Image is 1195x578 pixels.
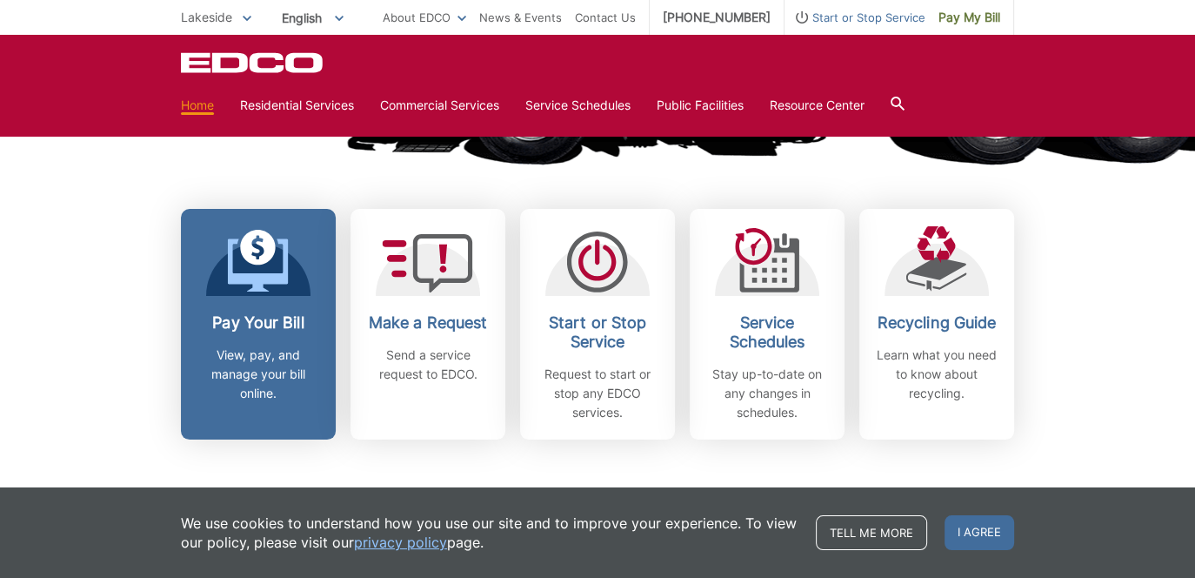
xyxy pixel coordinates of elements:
p: Stay up-to-date on any changes in schedules. [703,365,831,422]
span: Pay My Bill [938,8,1000,27]
a: Service Schedules Stay up-to-date on any changes in schedules. [690,209,845,440]
a: News & Events [479,8,562,27]
p: Request to start or stop any EDCO services. [533,365,662,422]
a: Residential Services [240,96,354,115]
span: English [269,3,357,32]
p: View, pay, and manage your bill online. [194,346,323,403]
span: I agree [945,515,1014,550]
h2: Make a Request [364,313,492,333]
p: Learn what you need to know about recycling. [872,346,1001,403]
h2: Pay Your Bill [194,313,323,333]
a: Contact Us [575,8,636,27]
p: Send a service request to EDCO. [364,346,492,384]
a: Service Schedules [525,96,631,115]
p: We use cookies to understand how you use our site and to improve your experience. To view our pol... [181,514,798,552]
a: Recycling Guide Learn what you need to know about recycling. [859,209,1014,440]
a: Tell me more [816,515,927,550]
a: privacy policy [354,533,447,552]
h2: Start or Stop Service [533,313,662,352]
a: Make a Request Send a service request to EDCO. [350,209,505,440]
a: Home [181,96,214,115]
a: Public Facilities [657,96,744,115]
a: Commercial Services [380,96,499,115]
h2: Service Schedules [703,313,831,352]
h2: Recycling Guide [872,313,1001,333]
a: About EDCO [383,8,466,27]
a: Resource Center [770,96,865,115]
a: Pay Your Bill View, pay, and manage your bill online. [181,209,336,440]
a: EDCD logo. Return to the homepage. [181,52,325,73]
span: Lakeside [181,10,232,24]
